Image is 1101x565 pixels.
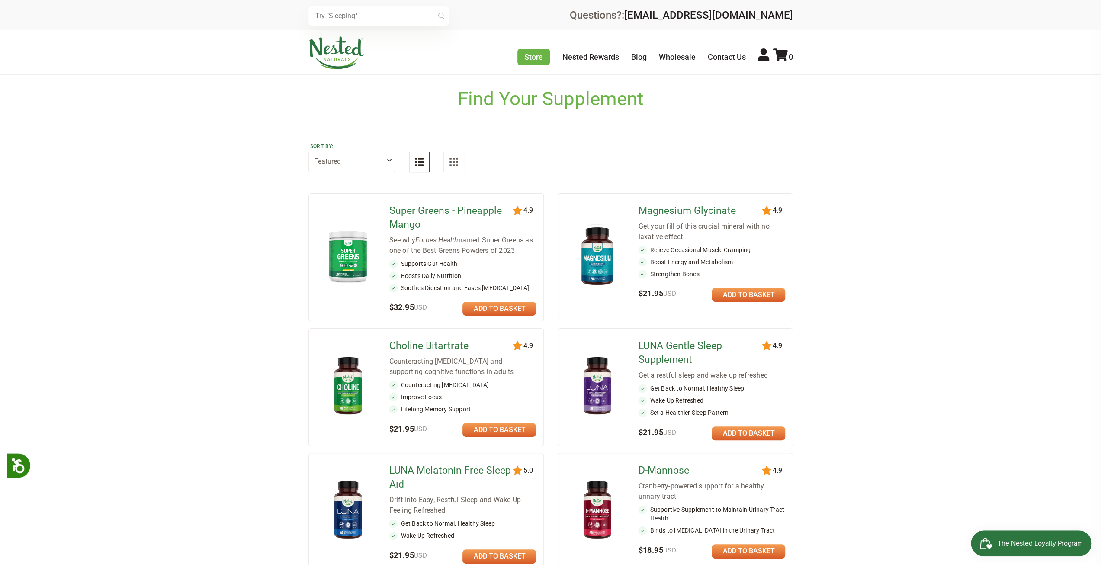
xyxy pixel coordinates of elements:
[638,464,763,478] a: D-Mannose
[449,158,458,166] img: Grid
[638,526,785,535] li: Binds to [MEDICAL_DATA] in the Urinary Tract
[415,236,459,244] em: Forbes Health
[323,353,373,420] img: Choline Bitartrate
[389,531,536,540] li: Wake Up Refreshed
[562,52,619,61] a: Nested Rewards
[638,289,676,298] span: $21.95
[572,223,623,289] img: Magnesium Glycinate
[415,158,424,166] img: List
[663,546,676,554] span: USD
[389,356,536,377] div: Counteracting [MEDICAL_DATA] and supporting cognitive functions in adults
[323,227,373,285] img: Super Greens - Pineapple Mango
[389,405,536,413] li: Lifelong Memory Support
[517,49,550,65] a: Store
[389,393,536,401] li: Improve Focus
[308,36,365,69] img: Nested Naturals
[773,52,793,61] a: 0
[638,258,785,266] li: Boost Energy and Metabolism
[389,519,536,528] li: Get Back to Normal, Healthy Sleep
[389,551,427,560] span: $21.95
[389,284,536,292] li: Soothes Digestion and Eases [MEDICAL_DATA]
[638,221,785,242] div: Get your fill of this crucial mineral with no laxative effect
[638,204,763,218] a: Magnesium Glycinate
[638,505,785,523] li: Supportive Supplement to Maintain Urinary Tract Health
[572,477,623,543] img: D-Mannose
[389,339,514,353] a: Choline Bitartrate
[638,384,785,393] li: Get Back to Normal, Healthy Sleep
[663,429,676,436] span: USD
[971,530,1092,556] iframe: Button to open loyalty program pop-up
[458,88,643,110] h1: Find Your Supplement
[638,245,785,254] li: Relieve Occasional Muscle Cramping
[389,259,536,268] li: Supports Gut Health
[638,546,676,555] span: $18.95
[638,428,676,437] span: $21.95
[663,290,676,297] span: USD
[789,52,793,61] span: 0
[638,270,785,278] li: Strengthen Bones
[414,552,427,559] span: USD
[389,303,427,312] span: $32.95
[708,52,746,61] a: Contact Us
[389,271,536,280] li: Boosts Daily Nutrition
[638,370,785,381] div: Get a restful sleep and wake up refreshed
[308,6,449,26] input: Try "Sleeping"
[389,204,514,232] a: Super Greens - Pineapple Mango
[414,425,427,433] span: USD
[389,424,427,433] span: $21.95
[389,381,536,389] li: Counteracting [MEDICAL_DATA]
[310,143,393,150] label: Sort by:
[638,481,785,502] div: Cranberry-powered support for a healthy urinary tract
[323,477,373,543] img: LUNA Melatonin Free Sleep Aid
[659,52,696,61] a: Wholesale
[624,9,793,21] a: [EMAIL_ADDRESS][DOMAIN_NAME]
[389,464,514,491] a: LUNA Melatonin Free Sleep Aid
[389,495,536,516] div: Drift Into Easy, Restful Sleep and Wake Up Feeling Refreshed
[638,396,785,405] li: Wake Up Refreshed
[638,408,785,417] li: Set a Healthier Sleep Pattern
[389,235,536,256] div: See why named Super Greens as one of the Best Greens Powders of 2023
[631,52,647,61] a: Blog
[572,353,623,420] img: LUNA Gentle Sleep Supplement
[414,303,427,311] span: USD
[638,339,763,367] a: LUNA Gentle Sleep Supplement
[570,10,793,20] div: Questions?:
